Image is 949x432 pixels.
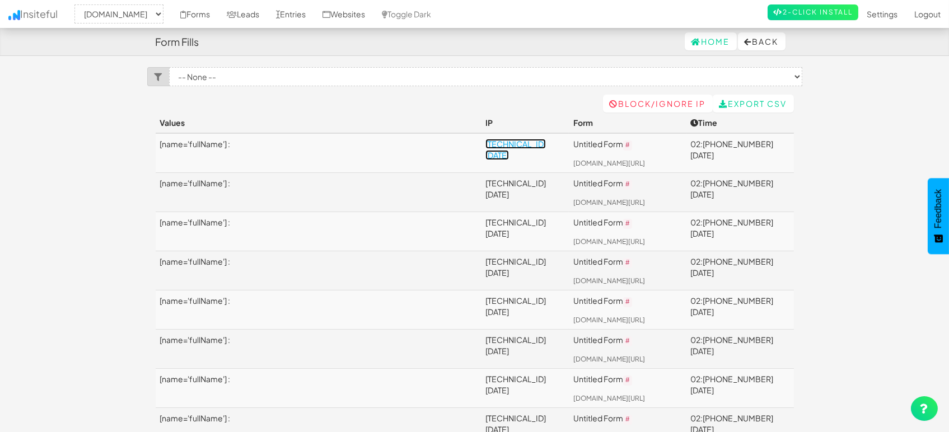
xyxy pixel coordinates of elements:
[933,189,943,228] span: Feedback
[573,276,645,285] a: [DOMAIN_NAME][URL]
[686,329,794,368] td: 02:[PHONE_NUMBER][DATE]
[573,177,682,190] p: Untitled Form
[8,10,20,20] img: icon.png
[686,172,794,212] td: 02:[PHONE_NUMBER][DATE]
[485,374,546,395] a: [TECHNICAL_ID][DATE]
[573,237,645,246] a: [DOMAIN_NAME][URL]
[603,95,713,112] a: Block/Ignore IP
[156,368,481,407] td: [name='fullName'] :
[156,36,199,48] h4: Form Fills
[156,251,481,290] td: [name='fullName'] :
[623,219,632,229] code: #
[485,335,546,356] a: [TECHNICAL_ID][DATE]
[156,133,481,172] td: [name='fullName'] :
[573,159,645,167] a: [DOMAIN_NAME][URL]
[573,394,645,402] a: [DOMAIN_NAME][URL]
[623,180,632,190] code: #
[569,112,686,133] th: Form
[686,112,794,133] th: Time
[156,212,481,251] td: [name='fullName'] :
[156,290,481,329] td: [name='fullName'] :
[623,297,632,307] code: #
[686,133,794,172] td: 02:[PHONE_NUMBER][DATE]
[573,295,682,308] p: Untitled Form
[156,329,481,368] td: [name='fullName'] :
[156,112,481,133] th: Values
[623,140,632,151] code: #
[485,295,546,317] a: [TECHNICAL_ID][DATE]
[623,258,632,268] code: #
[623,336,632,346] code: #
[573,138,682,151] p: Untitled Form
[573,256,682,269] p: Untitled Form
[573,316,645,324] a: [DOMAIN_NAME][URL]
[686,212,794,251] td: 02:[PHONE_NUMBER][DATE]
[573,412,682,425] p: Untitled Form
[686,251,794,290] td: 02:[PHONE_NUMBER][DATE]
[768,4,858,20] a: 2-Click Install
[573,355,645,363] a: [DOMAIN_NAME][URL]
[485,139,546,160] a: [TECHNICAL_ID][DATE]
[573,198,645,206] a: [DOMAIN_NAME][URL]
[573,334,682,347] p: Untitled Form
[713,95,794,112] a: Export CSV
[623,375,632,386] code: #
[485,217,546,238] a: [TECHNICAL_ID][DATE]
[485,256,546,278] a: [TECHNICAL_ID][DATE]
[686,368,794,407] td: 02:[PHONE_NUMBER][DATE]
[928,178,949,254] button: Feedback - Show survey
[685,32,737,50] a: Home
[485,178,546,199] a: [TECHNICAL_ID][DATE]
[623,415,632,425] code: #
[481,112,569,133] th: IP
[573,373,682,386] p: Untitled Form
[738,32,786,50] button: Back
[573,217,682,229] p: Untitled Form
[156,172,481,212] td: [name='fullName'] :
[686,290,794,329] td: 02:[PHONE_NUMBER][DATE]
